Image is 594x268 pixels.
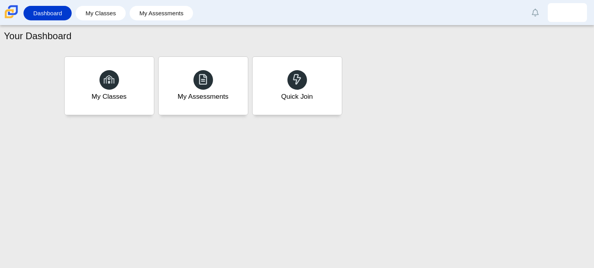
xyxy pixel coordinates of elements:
div: My Assessments [178,92,229,101]
a: My Classes [79,6,122,20]
img: Carmen School of Science & Technology [3,4,20,20]
a: Quick Join [252,56,342,115]
a: My Classes [64,56,154,115]
a: Alerts [527,4,544,21]
a: My Assessments [158,56,248,115]
img: brandon.olalde.R2FOvf [561,6,574,19]
div: Quick Join [281,92,313,101]
a: My Assessments [134,6,190,20]
a: Carmen School of Science & Technology [3,14,20,21]
a: Dashboard [27,6,68,20]
a: brandon.olalde.R2FOvf [548,3,587,22]
h1: Your Dashboard [4,29,72,43]
div: My Classes [92,92,127,101]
